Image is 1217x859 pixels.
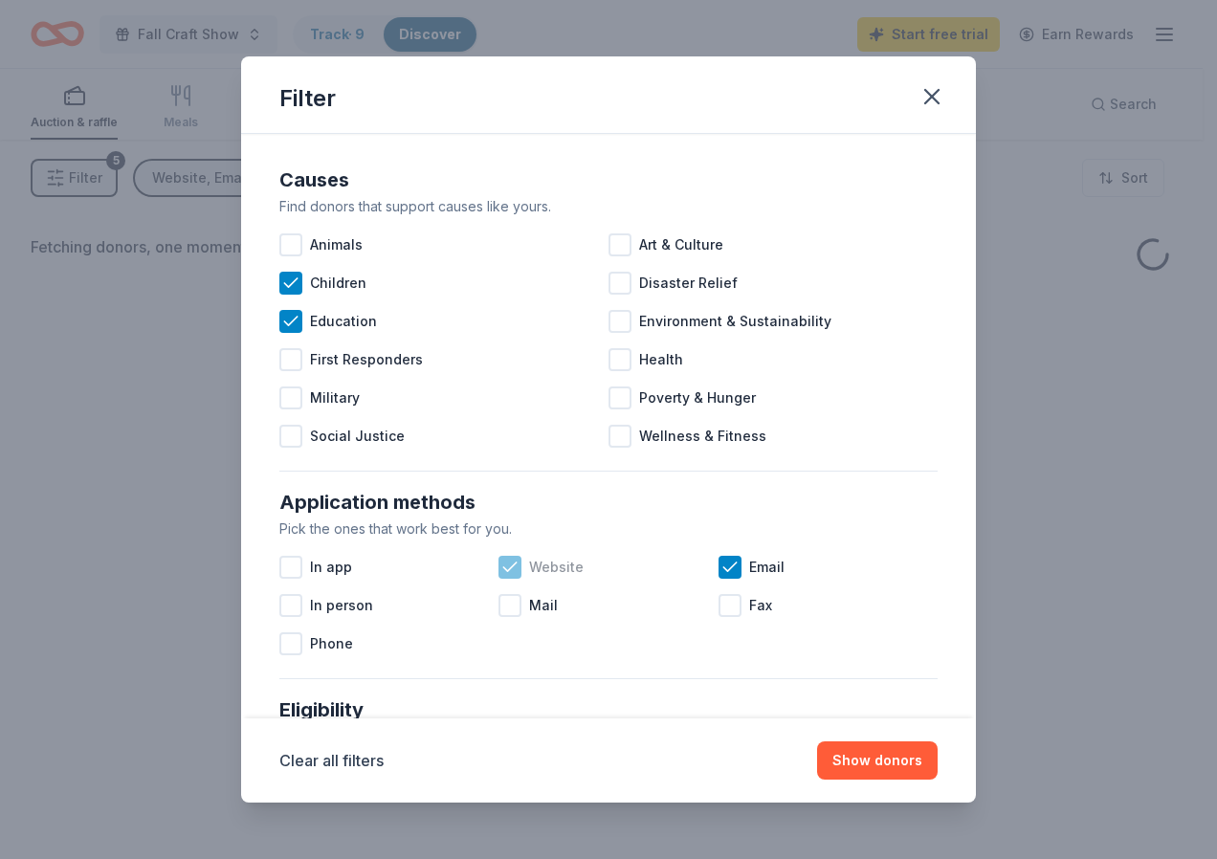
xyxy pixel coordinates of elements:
[817,741,938,780] button: Show donors
[310,233,363,256] span: Animals
[529,556,584,579] span: Website
[310,272,366,295] span: Children
[749,594,772,617] span: Fax
[310,425,405,448] span: Social Justice
[529,594,558,617] span: Mail
[310,632,353,655] span: Phone
[310,310,377,333] span: Education
[279,165,938,195] div: Causes
[310,594,373,617] span: In person
[279,195,938,218] div: Find donors that support causes like yours.
[639,425,766,448] span: Wellness & Fitness
[749,556,785,579] span: Email
[279,694,938,725] div: Eligibility
[310,386,360,409] span: Military
[279,749,384,772] button: Clear all filters
[279,487,938,518] div: Application methods
[639,386,756,409] span: Poverty & Hunger
[279,83,336,114] div: Filter
[639,348,683,371] span: Health
[639,233,723,256] span: Art & Culture
[310,556,352,579] span: In app
[639,272,738,295] span: Disaster Relief
[279,518,938,540] div: Pick the ones that work best for you.
[310,348,423,371] span: First Responders
[639,310,831,333] span: Environment & Sustainability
